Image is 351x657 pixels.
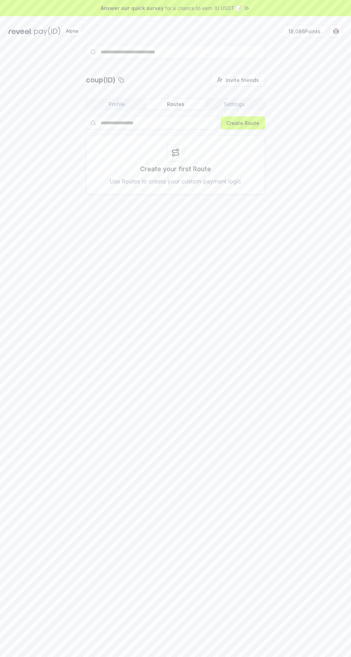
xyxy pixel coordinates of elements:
button: Settings [205,99,264,109]
p: Create your first Route [140,164,211,174]
button: Profile [87,99,146,109]
div: Alpha [62,27,82,36]
button: Routes [146,99,205,109]
button: Create Route [221,116,265,129]
img: reveel_dark [9,27,33,36]
button: Invite friends [211,73,265,86]
span: Answer our quick survey [101,4,164,12]
img: pay_id [34,27,61,36]
span: Invite friends [226,76,259,84]
span: for a chance to earn 10 USDT 📝 [165,4,242,12]
button: 18,086Points [282,25,327,38]
p: coup(ID) [86,75,115,85]
p: Use Routes to create your custom payment logic [110,177,241,186]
